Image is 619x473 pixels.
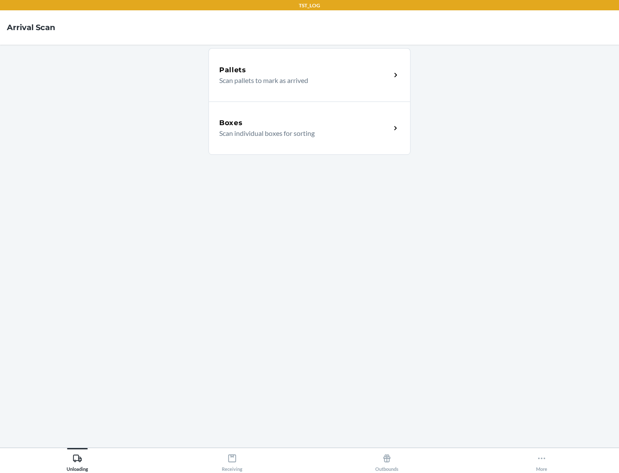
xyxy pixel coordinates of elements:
h5: Boxes [219,118,243,128]
div: Unloading [67,450,88,472]
p: Scan individual boxes for sorting [219,128,384,138]
button: Outbounds [309,448,464,472]
div: More [536,450,547,472]
a: PalletsScan pallets to mark as arrived [208,48,411,101]
a: BoxesScan individual boxes for sorting [208,101,411,155]
div: Outbounds [375,450,398,472]
button: More [464,448,619,472]
p: Scan pallets to mark as arrived [219,75,384,86]
div: Receiving [222,450,242,472]
h4: Arrival Scan [7,22,55,33]
p: TST_LOG [299,2,320,9]
button: Receiving [155,448,309,472]
h5: Pallets [219,65,246,75]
